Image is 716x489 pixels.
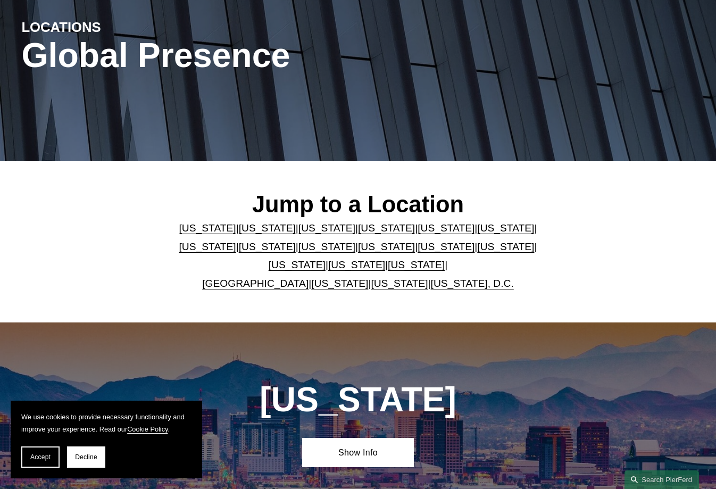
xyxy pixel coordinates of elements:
a: [US_STATE] [358,222,415,234]
a: [GEOGRAPHIC_DATA] [202,278,309,289]
button: Accept [21,446,60,468]
a: [US_STATE], D.C. [431,278,514,289]
a: Search this site [625,470,699,489]
a: [US_STATE] [298,241,355,252]
a: Cookie Policy [127,425,168,433]
p: We use cookies to provide necessary functionality and improve your experience. Read our . [21,411,192,436]
a: [US_STATE] [239,222,296,234]
a: [US_STATE] [311,278,368,289]
h1: [US_STATE] [218,380,498,420]
a: [US_STATE] [418,241,474,252]
a: [US_STATE] [477,241,534,252]
span: Accept [30,453,51,461]
h1: Global Presence [21,36,470,76]
h4: LOCATIONS [21,19,189,36]
a: [US_STATE] [328,259,385,270]
a: [US_STATE] [179,241,236,252]
a: [US_STATE] [239,241,296,252]
a: [US_STATE] [388,259,445,270]
a: [US_STATE] [298,222,355,234]
button: Decline [67,446,105,468]
h2: Jump to a Location [162,190,554,219]
a: [US_STATE] [371,278,428,289]
a: [US_STATE] [477,222,534,234]
a: [US_STATE] [269,259,326,270]
p: | | | | | | | | | | | | | | | | | | [162,219,554,293]
a: [US_STATE] [418,222,474,234]
section: Cookie banner [11,401,202,478]
a: [US_STATE] [179,222,236,234]
a: Show Info [302,438,414,467]
span: Decline [75,453,97,461]
a: [US_STATE] [358,241,415,252]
